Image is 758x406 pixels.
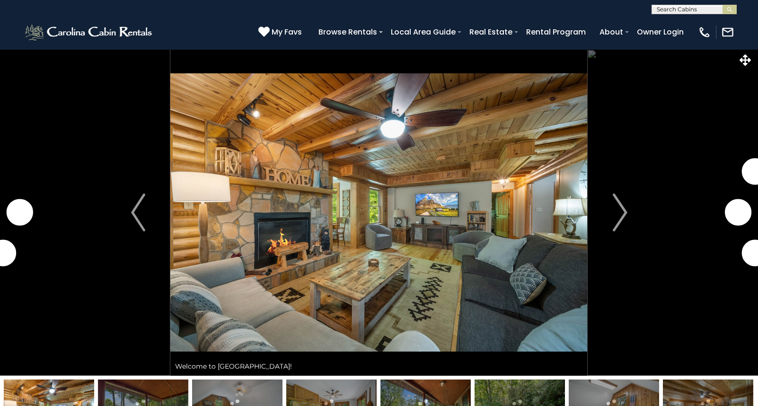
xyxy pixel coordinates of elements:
[698,26,711,39] img: phone-regular-white.png
[613,194,627,231] img: arrow
[170,357,587,376] div: Welcome to [GEOGRAPHIC_DATA]!
[595,24,628,40] a: About
[588,49,652,376] button: Next
[314,24,382,40] a: Browse Rentals
[465,24,517,40] a: Real Estate
[131,194,145,231] img: arrow
[721,26,734,39] img: mail-regular-white.png
[632,24,688,40] a: Owner Login
[24,23,155,42] img: White-1-2.png
[258,26,304,38] a: My Favs
[386,24,460,40] a: Local Area Guide
[521,24,591,40] a: Rental Program
[106,49,171,376] button: Previous
[272,26,302,38] span: My Favs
